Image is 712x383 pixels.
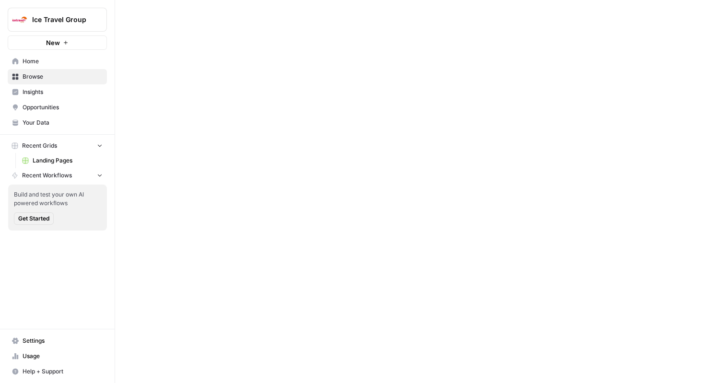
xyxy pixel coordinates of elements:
[23,352,103,360] span: Usage
[8,84,107,100] a: Insights
[8,35,107,50] button: New
[23,118,103,127] span: Your Data
[23,57,103,66] span: Home
[8,69,107,84] a: Browse
[23,103,103,112] span: Opportunities
[23,72,103,81] span: Browse
[23,367,103,376] span: Help + Support
[33,156,103,165] span: Landing Pages
[8,115,107,130] a: Your Data
[22,171,72,180] span: Recent Workflows
[32,15,90,24] span: Ice Travel Group
[14,212,54,225] button: Get Started
[11,11,28,28] img: Ice Travel Group Logo
[23,337,103,345] span: Settings
[18,214,49,223] span: Get Started
[18,153,107,168] a: Landing Pages
[8,54,107,69] a: Home
[22,141,57,150] span: Recent Grids
[46,38,60,47] span: New
[8,8,107,32] button: Workspace: Ice Travel Group
[8,139,107,153] button: Recent Grids
[8,333,107,348] a: Settings
[8,348,107,364] a: Usage
[14,190,101,208] span: Build and test your own AI powered workflows
[23,88,103,96] span: Insights
[8,364,107,379] button: Help + Support
[8,100,107,115] a: Opportunities
[8,168,107,183] button: Recent Workflows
